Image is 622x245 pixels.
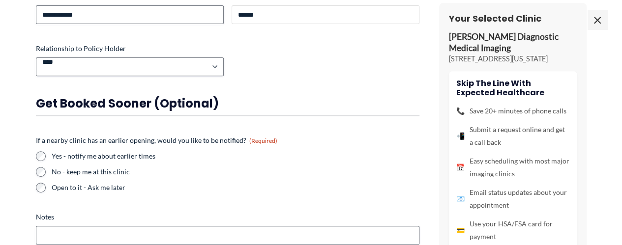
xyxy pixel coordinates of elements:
[456,78,569,97] h4: Skip the line with Expected Healthcare
[456,123,569,149] li: Submit a request online and get a call back
[456,155,569,180] li: Easy scheduling with most major imaging clinics
[456,192,465,205] span: 📧
[52,183,419,192] label: Open to it - Ask me later
[588,10,607,29] span: ×
[449,31,577,54] p: [PERSON_NAME] Diagnostic Medical Imaging
[52,167,419,177] label: No - keep me at this clinic
[36,136,277,145] legend: If a nearby clinic has an earlier opening, would you like to be notified?
[449,54,577,64] p: [STREET_ADDRESS][US_STATE]
[449,13,577,24] h3: Your Selected Clinic
[456,105,465,117] span: 📞
[456,105,569,117] li: Save 20+ minutes of phone calls
[52,151,419,161] label: Yes - notify me about earlier times
[36,96,419,111] h3: Get booked sooner (optional)
[36,44,224,54] label: Relationship to Policy Holder
[456,186,569,212] li: Email status updates about your appointment
[456,161,465,174] span: 📅
[456,130,465,142] span: 📲
[456,218,569,243] li: Use your HSA/FSA card for payment
[36,212,419,222] label: Notes
[456,224,465,237] span: 💳
[249,137,277,144] span: (Required)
